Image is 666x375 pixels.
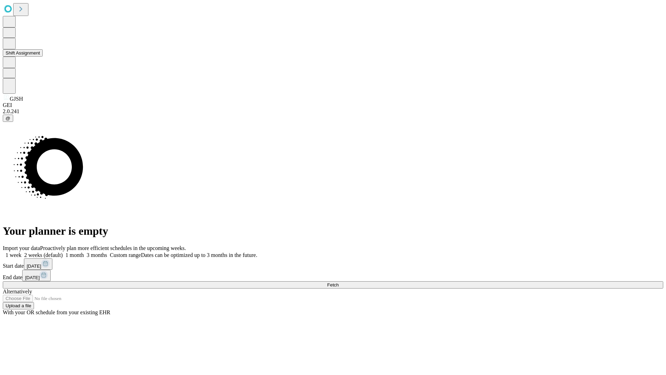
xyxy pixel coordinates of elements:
[3,289,32,294] span: Alternatively
[3,270,663,281] div: End date
[24,252,63,258] span: 2 weeks (default)
[25,275,40,280] span: [DATE]
[22,270,51,281] button: [DATE]
[3,245,40,251] span: Import your data
[3,281,663,289] button: Fetch
[6,252,22,258] span: 1 week
[3,309,110,315] span: With your OR schedule from your existing EHR
[110,252,141,258] span: Custom range
[3,225,663,237] h1: Your planner is empty
[3,108,663,115] div: 2.0.241
[87,252,107,258] span: 3 months
[6,116,10,121] span: @
[141,252,257,258] span: Dates can be optimized up to 3 months in the future.
[24,258,52,270] button: [DATE]
[3,302,34,309] button: Upload a file
[3,258,663,270] div: Start date
[40,245,186,251] span: Proactively plan more efficient schedules in the upcoming weeks.
[3,49,43,57] button: Shift Assignment
[3,102,663,108] div: GEI
[27,264,41,269] span: [DATE]
[10,96,23,102] span: GJSH
[3,115,13,122] button: @
[327,282,339,287] span: Fetch
[66,252,84,258] span: 1 month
